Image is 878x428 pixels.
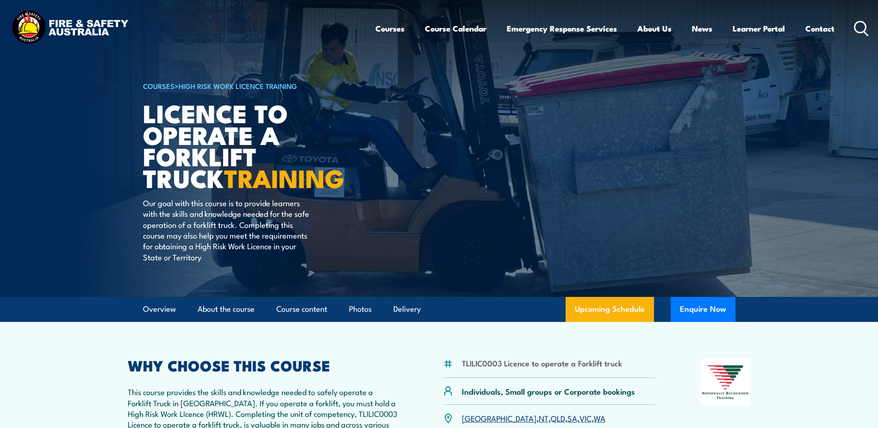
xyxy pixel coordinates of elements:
[692,16,712,41] a: News
[462,413,605,423] p: , , , , ,
[143,102,372,189] h1: Licence to operate a forklift truck
[805,16,834,41] a: Contact
[539,412,548,423] a: NT
[276,297,327,321] a: Course content
[198,297,255,321] a: About the course
[393,297,421,321] a: Delivery
[375,16,405,41] a: Courses
[733,16,785,41] a: Learner Portal
[637,16,672,41] a: About Us
[507,16,617,41] a: Emergency Response Services
[128,359,398,371] h2: WHY CHOOSE THIS COURSE
[462,412,536,423] a: [GEOGRAPHIC_DATA]
[567,412,577,423] a: SA
[579,412,592,423] a: VIC
[462,358,622,368] li: TLILIC0003 Licence to operate a Forklift truck
[143,81,174,91] a: COURSES
[143,197,312,262] p: Our goal with this course is to provide learners with the skills and knowledge needed for the saf...
[179,81,297,91] a: High Risk Work Licence Training
[425,16,486,41] a: Course Calendar
[594,412,605,423] a: WA
[701,359,751,406] img: Nationally Recognised Training logo.
[551,412,565,423] a: QLD
[224,158,344,196] strong: TRAINING
[143,80,372,91] h6: >
[349,297,372,321] a: Photos
[143,297,176,321] a: Overview
[462,386,635,397] p: Individuals, Small groups or Corporate bookings
[566,297,654,322] a: Upcoming Schedule
[671,297,735,322] button: Enquire Now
